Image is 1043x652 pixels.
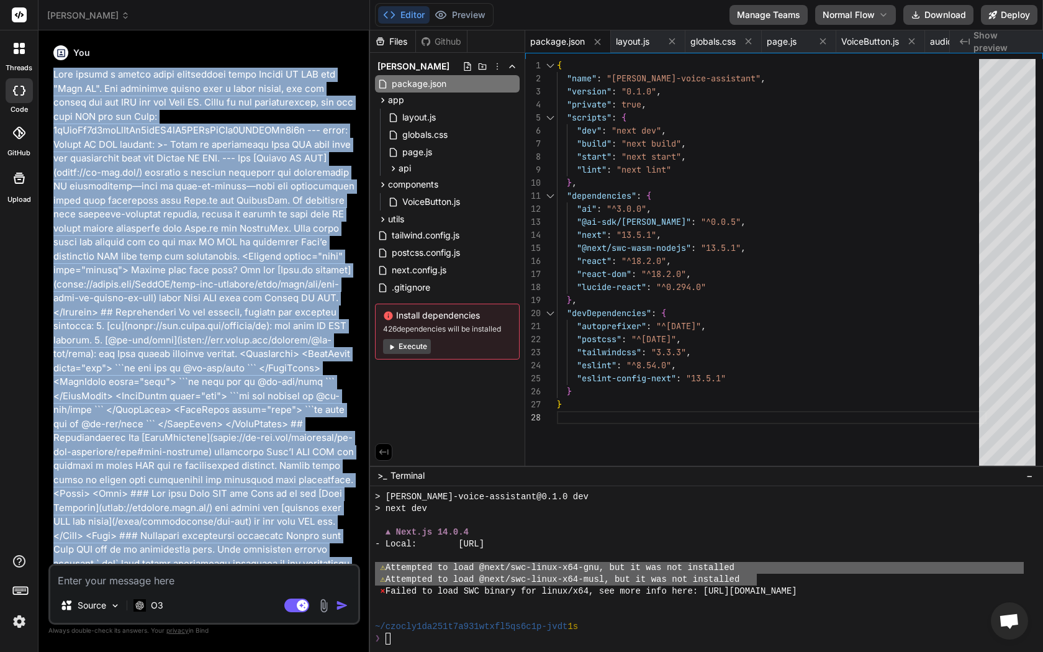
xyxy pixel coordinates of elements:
[525,255,541,268] div: 16
[567,86,612,97] span: "version"
[616,35,649,48] span: layout.js
[577,125,602,136] span: "dev"
[661,125,666,136] span: ,
[616,360,621,371] span: :
[656,229,661,240] span: ,
[386,586,797,597] span: Failed to load SWC binary for linux/x64, see more info here: [URL][DOMAIN_NAME]
[336,599,348,612] img: icon
[666,255,671,266] span: ,
[399,162,411,174] span: api
[621,86,656,97] span: "0.1.0"
[401,145,433,160] span: page.js
[48,625,360,636] p: Always double-check its answers. Your in Bind
[542,307,558,320] div: Click to collapse the range.
[612,138,616,149] span: :
[567,177,572,188] span: }
[7,194,31,205] label: Upload
[567,294,572,306] span: }
[741,242,746,253] span: ,
[690,35,736,48] span: globals.css
[641,268,686,279] span: "^18.2.0"
[767,35,797,48] span: page.js
[525,242,541,255] div: 15
[378,6,430,24] button: Editor
[391,263,448,278] span: next.config.js
[525,85,541,98] div: 3
[391,245,461,260] span: postcss.config.js
[607,164,612,175] span: :
[656,320,701,332] span: "^[DATE]"
[641,99,646,110] span: ,
[525,307,541,320] div: 20
[73,47,90,59] h6: You
[525,372,541,385] div: 25
[701,242,741,253] span: "13.5.1"
[375,491,589,503] span: > [PERSON_NAME]-voice-assistant@0.1.0 dev
[656,86,661,97] span: ,
[388,213,404,225] span: utils
[661,307,666,319] span: {
[701,216,741,227] span: "^0.0.5"
[761,73,765,84] span: ,
[572,294,577,306] span: ,
[391,280,431,295] span: .gitignore
[1024,466,1036,486] button: −
[577,320,646,332] span: "autoprefixer"
[646,203,651,214] span: ,
[557,399,562,410] span: }
[631,268,636,279] span: :
[391,469,425,482] span: Terminal
[377,469,387,482] span: >_
[612,125,661,136] span: "next dev"
[671,360,676,371] span: ,
[597,203,602,214] span: :
[602,125,607,136] span: :
[572,177,577,188] span: ,
[741,216,746,227] span: ,
[542,189,558,202] div: Click to collapse the range.
[577,164,607,175] span: "lint"
[567,190,636,201] span: "dependencies"
[525,111,541,124] div: 5
[577,373,676,384] span: "eslint-config-next"
[375,538,484,550] span: - Local: [URL]
[577,268,631,279] span: "react-dom"
[567,73,597,84] span: "name"
[616,164,671,175] span: "next lint"
[607,203,646,214] span: "^3.0.0"
[525,176,541,189] div: 10
[386,574,740,586] span: Attempted to load @next/swc-linux-x64-musl, but it was not installed
[542,111,558,124] div: Click to collapse the range.
[621,138,681,149] span: "next build"
[686,346,691,358] span: ,
[525,72,541,85] div: 2
[612,86,616,97] span: :
[525,268,541,281] div: 17
[525,359,541,372] div: 24
[530,35,585,48] span: package.json
[681,151,686,162] span: ,
[317,599,331,613] img: attachment
[370,35,415,48] div: Files
[525,202,541,215] div: 12
[525,124,541,137] div: 6
[6,63,32,73] label: threads
[377,60,449,73] span: [PERSON_NAME]
[567,386,572,397] span: }
[651,346,686,358] span: "3.3.3"
[383,324,512,334] span: 426 dependencies will be installed
[681,138,686,149] span: ,
[841,35,899,48] span: VoiceButton.js
[577,281,646,292] span: "lucide-react"
[612,99,616,110] span: :
[607,73,761,84] span: "[PERSON_NAME]-voice-assistant"
[401,127,449,142] span: globals.css
[641,346,646,358] span: :
[577,242,691,253] span: "@next/swc-wasm-nodejs"
[729,5,808,25] button: Manage Teams
[815,5,896,25] button: Normal Flow
[691,242,696,253] span: :
[525,137,541,150] div: 7
[383,339,431,354] button: Execute
[646,190,651,201] span: {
